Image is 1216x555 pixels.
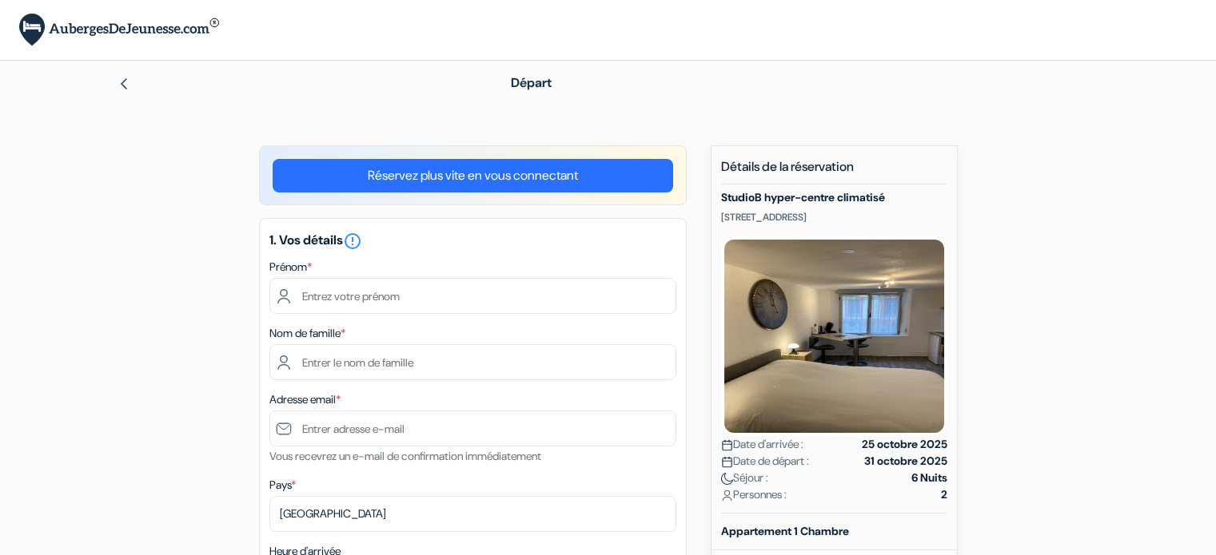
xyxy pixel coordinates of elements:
[269,391,341,408] label: Adresse email
[343,232,362,251] i: error_outline
[721,159,947,184] h5: Détails de la réservation
[941,486,947,503] strong: 2
[511,74,552,91] span: Départ
[721,524,849,538] b: Appartement 1 Chambre
[721,470,768,486] span: Séjour :
[269,477,296,494] label: Pays
[721,439,733,451] img: calendar.svg
[721,453,809,470] span: Date de départ :
[343,232,362,248] a: error_outline
[269,410,676,446] input: Entrer adresse e-mail
[269,325,345,342] label: Nom de famille
[911,470,947,486] strong: 6 Nuits
[721,490,733,501] img: user_icon.svg
[721,456,733,468] img: calendar.svg
[721,473,733,485] img: moon.svg
[721,436,803,453] span: Date d'arrivée :
[721,486,787,503] span: Personnes :
[269,259,312,276] label: Prénom
[269,344,676,380] input: Entrer le nom de famille
[721,211,947,224] p: [STREET_ADDRESS]
[19,14,219,46] img: AubergesDeJeunesse.com
[862,436,947,453] strong: 25 octobre 2025
[118,77,130,90] img: left_arrow.svg
[721,191,947,204] h5: StudioB hyper-centre climatisé
[269,449,541,463] small: Vous recevrez un e-mail de confirmation immédiatement
[273,159,673,192] a: Réservez plus vite en vous connectant
[269,278,676,314] input: Entrez votre prénom
[269,232,676,251] h5: 1. Vos détails
[864,453,947,470] strong: 31 octobre 2025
